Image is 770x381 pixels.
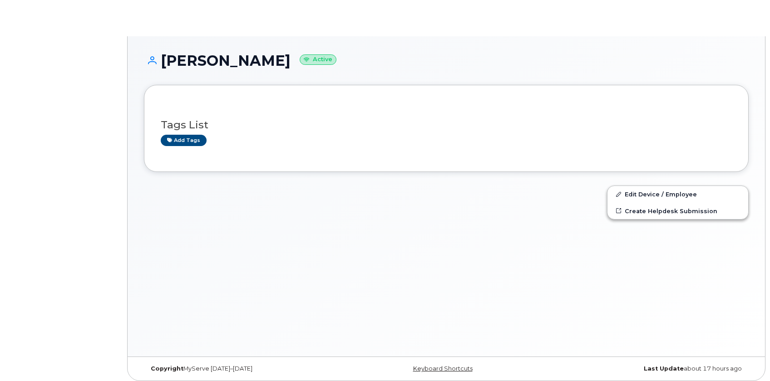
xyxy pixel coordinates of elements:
a: Edit Device / Employee [607,186,748,202]
strong: Last Update [644,365,684,372]
div: MyServe [DATE]–[DATE] [144,365,346,372]
small: Active [300,54,336,65]
a: Keyboard Shortcuts [413,365,473,372]
a: Create Helpdesk Submission [607,203,748,219]
h1: [PERSON_NAME] [144,53,749,68]
div: about 17 hours ago [547,365,749,372]
strong: Copyright [151,365,183,372]
h3: Tags List [161,119,732,131]
a: Add tags [161,135,207,146]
